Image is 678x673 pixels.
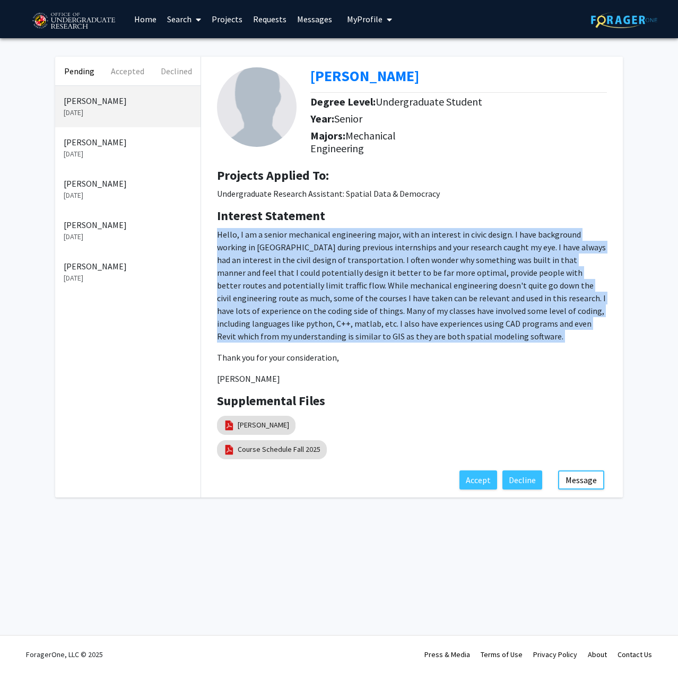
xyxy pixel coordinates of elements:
b: Year: [310,112,334,125]
a: Requests [248,1,292,38]
button: Pending [55,57,103,85]
a: Projects [206,1,248,38]
h4: Supplemental Files [217,394,607,409]
b: Degree Level: [310,95,376,108]
span: Mechanical Engineering [310,129,396,155]
p: [DATE] [64,231,192,242]
p: [PERSON_NAME] [64,260,192,273]
button: Message [558,470,604,490]
a: About [588,650,607,659]
span: My Profile [347,14,383,24]
button: Accepted [103,57,152,85]
p: [PERSON_NAME] [64,177,192,190]
b: Projects Applied To: [217,167,329,183]
a: Messages [292,1,337,38]
img: ForagerOne Logo [591,12,657,28]
img: pdf_icon.png [223,419,235,431]
img: pdf_icon.png [223,444,235,456]
a: Terms of Use [481,650,523,659]
b: Interest Statement [217,207,325,224]
span: Senior [334,112,362,125]
a: Privacy Policy [533,650,577,659]
p: [PERSON_NAME] [64,136,192,148]
p: [PERSON_NAME] [64,218,192,231]
a: Opens in a new tab [310,66,419,85]
p: [PERSON_NAME] [64,94,192,107]
p: [DATE] [64,148,192,160]
b: Majors: [310,129,345,142]
p: Thank you for your consideration, [217,351,607,364]
p: [DATE] [64,190,192,201]
a: [PERSON_NAME] [238,419,289,431]
img: University of Maryland Logo [29,8,118,34]
a: Course Schedule Fall 2025 [238,444,320,455]
img: Profile Picture [217,67,297,147]
iframe: Chat [8,625,45,665]
button: Declined [152,57,201,85]
a: Contact Us [618,650,652,659]
button: Accept [459,470,497,490]
p: Undergraduate Research Assistant: Spatial Data & Democracy [217,187,607,200]
p: [DATE] [64,107,192,118]
a: Search [162,1,206,38]
span: Undergraduate Student [376,95,482,108]
div: ForagerOne, LLC © 2025 [26,636,103,673]
b: [PERSON_NAME] [310,66,419,85]
p: [DATE] [64,273,192,284]
a: Home [129,1,162,38]
a: Press & Media [424,650,470,659]
p: [PERSON_NAME] [217,372,607,385]
button: Decline [502,470,542,490]
p: Hello, I am a senior mechanical engineering major, with an interest in civic design. I have backg... [217,228,607,343]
